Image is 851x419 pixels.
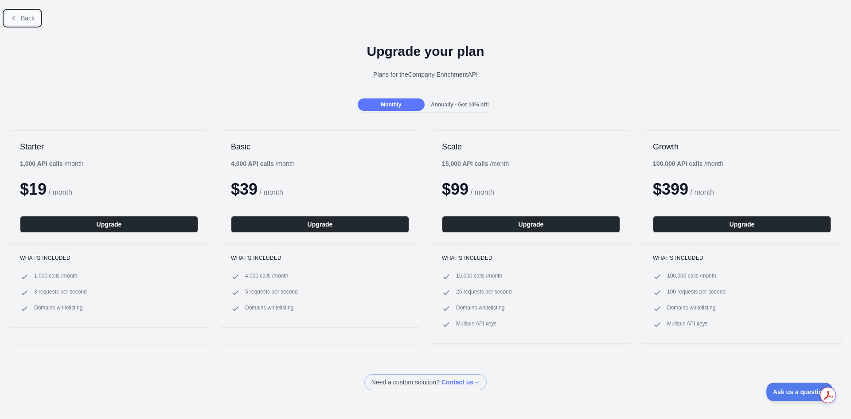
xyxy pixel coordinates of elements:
b: 100,000 API calls [653,160,703,167]
div: / month [442,159,509,168]
div: / month [653,159,723,168]
h2: Scale [442,141,620,152]
h2: Growth [653,141,831,152]
h2: Basic [231,141,409,152]
span: $ 99 [442,180,468,198]
iframe: Toggle Customer Support [766,383,833,401]
b: 15,000 API calls [442,160,488,167]
span: $ 399 [653,180,688,198]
